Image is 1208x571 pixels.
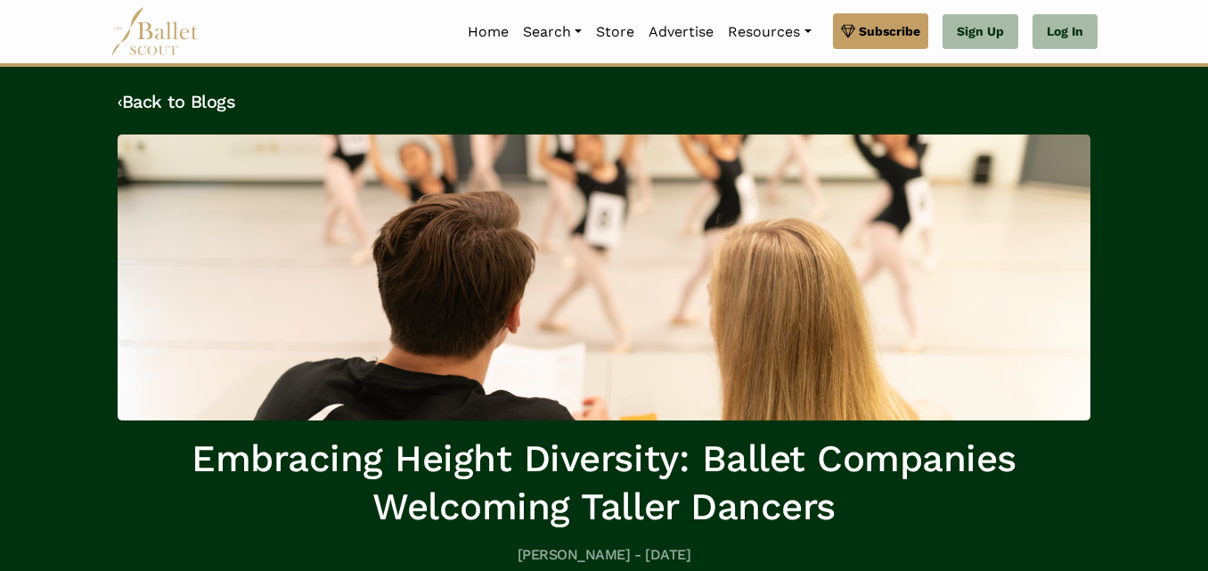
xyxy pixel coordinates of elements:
[118,91,235,112] a: ‹Back to Blogs
[516,13,589,51] a: Search
[118,546,1090,565] h5: [PERSON_NAME] - [DATE]
[841,21,855,41] img: gem.svg
[461,13,516,51] a: Home
[118,135,1090,420] img: header_image.img
[859,21,920,41] span: Subscribe
[641,13,721,51] a: Advertise
[833,13,928,49] a: Subscribe
[943,14,1018,50] a: Sign Up
[118,90,122,112] code: ‹
[721,13,818,51] a: Resources
[589,13,641,51] a: Store
[118,435,1090,532] h1: Embracing Height Diversity: Ballet Companies Welcoming Taller Dancers
[1033,14,1098,50] a: Log In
